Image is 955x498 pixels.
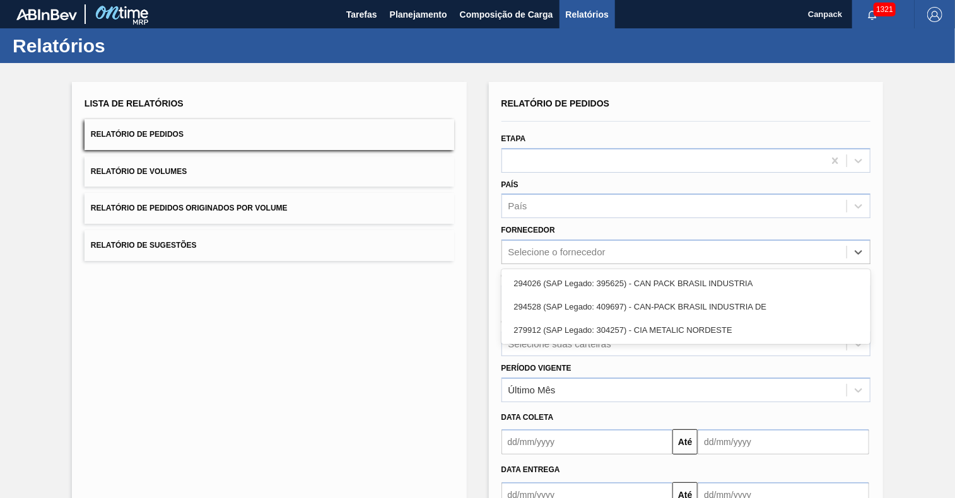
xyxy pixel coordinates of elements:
[508,247,606,258] div: Selecione o fornecedor
[501,413,554,422] span: Data coleta
[390,7,447,22] span: Planejamento
[501,465,560,474] span: Data Entrega
[85,119,454,150] button: Relatório de Pedidos
[91,167,187,176] span: Relatório de Volumes
[501,318,871,342] div: 279912 (SAP Legado: 304257) - CIA METALIC NORDESTE
[501,134,526,143] label: Etapa
[566,7,609,22] span: Relatórios
[698,429,869,455] input: dd/mm/yyyy
[508,385,556,395] div: Último Mês
[91,204,288,212] span: Relatório de Pedidos Originados por Volume
[852,6,893,23] button: Notificações
[85,156,454,187] button: Relatório de Volumes
[346,7,377,22] span: Tarefas
[13,38,237,53] h1: Relatórios
[91,241,197,250] span: Relatório de Sugestões
[501,98,610,108] span: Relatório de Pedidos
[85,98,184,108] span: Lista de Relatórios
[16,9,77,20] img: TNhmsLtSVTkK8tSr43FrP2fwEKptu5GPRR3wAAAABJRU5ErkJggg==
[91,130,184,139] span: Relatório de Pedidos
[672,429,698,455] button: Até
[501,364,571,373] label: Período Vigente
[501,295,871,318] div: 294528 (SAP Legado: 409697) - CAN-PACK BRASIL INDUSTRIA DE
[927,7,942,22] img: Logout
[501,180,519,189] label: País
[85,193,454,224] button: Relatório de Pedidos Originados por Volume
[501,429,673,455] input: dd/mm/yyyy
[501,226,555,235] label: Fornecedor
[460,7,553,22] span: Composição de Carga
[508,201,527,212] div: País
[874,3,896,16] span: 1321
[501,272,871,295] div: 294026 (SAP Legado: 395625) - CAN PACK BRASIL INDUSTRIA
[85,230,454,261] button: Relatório de Sugestões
